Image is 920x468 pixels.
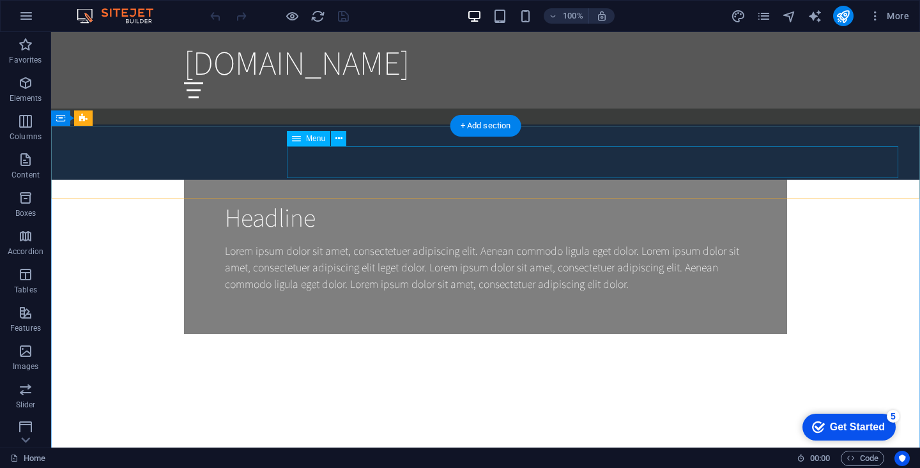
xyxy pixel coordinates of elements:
[869,10,909,22] span: More
[731,9,746,24] i: Design (Ctrl+Alt+Y)
[819,453,821,463] span: :
[797,451,831,466] h6: Session time
[13,361,39,372] p: Images
[11,170,40,180] p: Content
[16,400,36,410] p: Slider
[731,8,746,24] button: design
[95,3,107,15] div: 5
[10,6,103,33] div: Get Started 5 items remaining, 0% complete
[782,9,797,24] i: Navigator
[38,14,93,26] div: Get Started
[563,8,583,24] h6: 100%
[810,451,830,466] span: 00 00
[808,9,822,24] i: AI Writer
[864,6,914,26] button: More
[841,451,884,466] button: Code
[73,8,169,24] img: Editor Logo
[9,55,42,65] p: Favorites
[10,451,45,466] a: Click to cancel selection. Double-click to open Pages
[10,132,42,142] p: Columns
[544,8,589,24] button: 100%
[782,8,797,24] button: navigator
[310,8,325,24] button: reload
[8,246,43,257] p: Accordion
[833,6,854,26] button: publish
[596,10,608,22] i: On resize automatically adjust zoom level to fit chosen device.
[284,8,300,24] button: Click here to leave preview mode and continue editing
[847,451,878,466] span: Code
[15,208,36,218] p: Boxes
[14,285,37,295] p: Tables
[450,115,521,137] div: + Add section
[10,93,42,103] p: Elements
[894,451,910,466] button: Usercentrics
[756,9,771,24] i: Pages (Ctrl+Alt+S)
[836,9,850,24] i: Publish
[306,135,325,142] span: Menu
[756,8,772,24] button: pages
[310,9,325,24] i: Reload page
[10,323,41,333] p: Features
[808,8,823,24] button: text_generator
